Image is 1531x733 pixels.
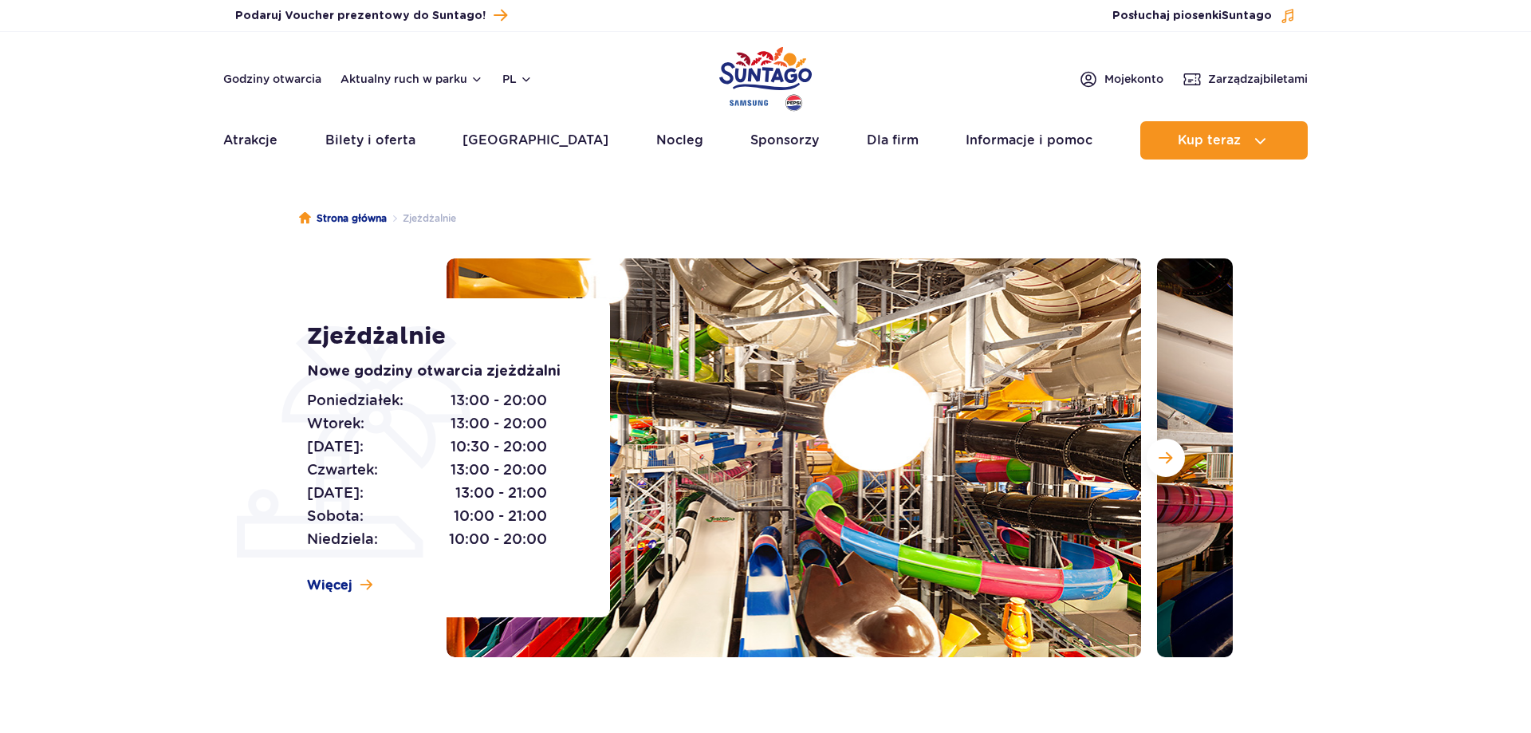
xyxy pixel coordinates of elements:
[1079,69,1163,89] a: Mojekonto
[1104,71,1163,87] span: Moje konto
[387,211,456,227] li: Zjeżdżalnie
[307,505,364,527] span: Sobota:
[235,5,507,26] a: Podaruj Voucher prezentowy do Suntago!
[449,528,547,550] span: 10:00 - 20:00
[307,528,378,550] span: Niedziela:
[750,121,819,160] a: Sponsorzy
[1112,8,1272,24] span: Posłuchaj piosenki
[454,505,547,527] span: 10:00 - 21:00
[656,121,703,160] a: Nocleg
[1178,133,1241,148] span: Kup teraz
[307,577,372,594] a: Więcej
[1208,71,1308,87] span: Zarządzaj biletami
[223,121,277,160] a: Atrakcje
[325,121,415,160] a: Bilety i oferta
[502,71,533,87] button: pl
[455,482,547,504] span: 13:00 - 21:00
[867,121,919,160] a: Dla firm
[1147,439,1185,477] button: Następny slajd
[307,389,403,412] span: Poniedziałek:
[307,459,378,481] span: Czwartek:
[966,121,1092,160] a: Informacje i pomoc
[299,211,387,227] a: Strona główna
[451,459,547,481] span: 13:00 - 20:00
[307,412,364,435] span: Wtorek:
[307,577,352,594] span: Więcej
[307,482,364,504] span: [DATE]:
[1140,121,1308,160] button: Kup teraz
[223,71,321,87] a: Godziny otwarcia
[1112,8,1296,24] button: Posłuchaj piosenkiSuntago
[307,435,364,458] span: [DATE]:
[451,435,547,458] span: 10:30 - 20:00
[1222,10,1272,22] span: Suntago
[340,73,483,85] button: Aktualny ruch w parku
[307,361,574,383] p: Nowe godziny otwarcia zjeżdżalni
[307,322,574,351] h1: Zjeżdżalnie
[235,8,486,24] span: Podaruj Voucher prezentowy do Suntago!
[462,121,608,160] a: [GEOGRAPHIC_DATA]
[451,412,547,435] span: 13:00 - 20:00
[1183,69,1308,89] a: Zarządzajbiletami
[451,389,547,412] span: 13:00 - 20:00
[719,40,812,113] a: Park of Poland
